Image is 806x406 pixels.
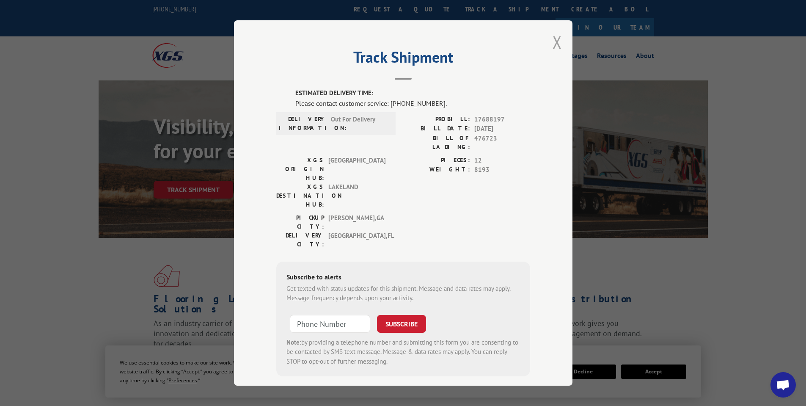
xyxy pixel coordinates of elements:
[474,124,530,134] span: [DATE]
[403,134,470,152] label: BILL OF LADING:
[295,98,530,108] div: Please contact customer service: [PHONE_NUMBER].
[377,315,426,333] button: SUBSCRIBE
[328,182,385,209] span: LAKELAND
[295,88,530,98] label: ESTIMATED DELIVERY TIME:
[276,51,530,67] h2: Track Shipment
[286,284,520,303] div: Get texted with status updates for this shipment. Message and data rates may apply. Message frequ...
[474,134,530,152] span: 476723
[276,213,324,231] label: PICKUP CITY:
[276,182,324,209] label: XGS DESTINATION HUB:
[290,315,370,333] input: Phone Number
[770,372,796,398] div: Open chat
[328,213,385,231] span: [PERSON_NAME] , GA
[474,115,530,124] span: 17688197
[328,231,385,249] span: [GEOGRAPHIC_DATA] , FL
[553,31,562,53] button: Close modal
[276,156,324,182] label: XGS ORIGIN HUB:
[403,115,470,124] label: PROBILL:
[286,338,301,346] strong: Note:
[474,165,530,175] span: 8193
[279,115,327,133] label: DELIVERY INFORMATION:
[403,165,470,175] label: WEIGHT:
[286,272,520,284] div: Subscribe to alerts
[328,156,385,182] span: [GEOGRAPHIC_DATA]
[276,231,324,249] label: DELIVERY CITY:
[403,124,470,134] label: BILL DATE:
[331,115,388,133] span: Out For Delivery
[286,338,520,367] div: by providing a telephone number and submitting this form you are consenting to be contacted by SM...
[403,156,470,166] label: PIECES:
[474,156,530,166] span: 12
